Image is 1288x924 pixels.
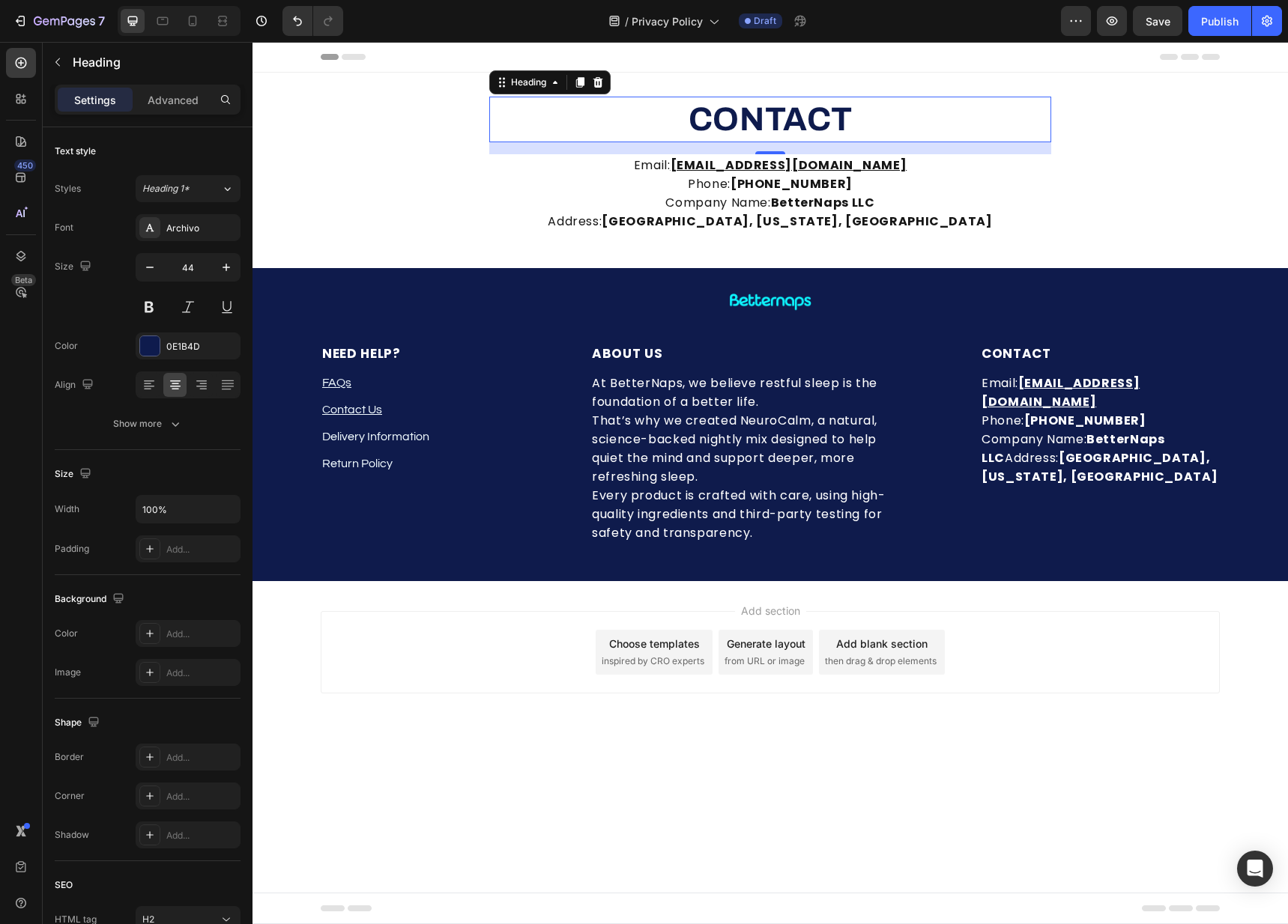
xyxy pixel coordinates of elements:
div: Color [55,339,78,353]
span: then drag & drop elements [572,613,684,626]
div: Open Intercom Messenger [1237,851,1273,887]
p: Email: Phone: Company Name: Address: [238,114,797,189]
strong: NEED HELP? [70,303,148,320]
div: Width [55,502,79,516]
button: Show more [55,410,241,437]
div: Corner [55,789,85,803]
div: Text style [55,145,96,158]
span: Privacy Policy [632,13,703,29]
div: SEO [55,878,73,892]
strong: [PHONE_NUMBER] [772,370,894,387]
div: Beta [11,274,36,286]
input: Auto [136,496,240,523]
div: Size [55,464,94,484]
div: Undo/Redo [282,6,343,36]
strong: BetterNaps LLC [729,389,913,425]
div: Image [55,666,81,679]
strong: [GEOGRAPHIC_DATA], [US_STATE], [GEOGRAPHIC_DATA] [729,407,965,443]
div: Add... [166,666,237,680]
strong: BetterNaps LLC [518,152,623,169]
div: Add... [166,627,237,641]
div: Add blank section [584,594,675,610]
div: Add... [166,751,237,765]
strong: ABOUT US [339,303,410,320]
span: inspired by CRO experts [349,613,452,626]
div: Add... [166,829,237,842]
div: Generate layout [474,594,553,610]
div: Archivo [166,222,237,235]
strong: CONTACT [729,303,799,320]
span: / [625,13,629,29]
button: 7 [6,6,112,36]
img: Alt Image [471,241,564,278]
span: Draft [754,14,776,28]
span: Add section [483,561,554,577]
div: Font [55,221,73,234]
span: from URL or image [472,613,552,626]
strong: CONTACT [436,59,600,95]
span: Heading 1* [142,182,190,195]
div: Styles [55,182,81,195]
div: Shadow [55,828,89,842]
div: Add... [166,790,237,803]
p: Email: Phone: Company Name: Address: [729,332,966,444]
div: Background [55,589,127,610]
div: Choose templates [357,594,447,610]
div: Border [55,750,84,764]
div: Shape [55,713,103,733]
div: Show more [113,416,183,431]
div: Heading [256,34,297,47]
div: Padding [55,542,89,556]
a: FAQs [70,335,99,347]
button: Publish [1188,6,1251,36]
p: 7 [98,12,105,30]
button: Heading 1* [136,175,241,202]
p: Advanced [148,92,199,108]
div: 0E1B4D [166,340,237,353]
p: At BetterNaps, we believe restful sleep is the foundation of a better life. That’s why we created... [339,332,636,500]
p: Heading [73,53,235,71]
span: Save [1146,15,1170,28]
div: 450 [14,159,36,171]
strong: [PHONE_NUMBER] [478,133,600,151]
div: Align [55,375,97,395]
div: Publish [1201,13,1239,29]
strong: [GEOGRAPHIC_DATA], [US_STATE], [GEOGRAPHIC_DATA] [349,171,740,188]
p: Settings [74,92,116,108]
div: Add... [166,543,237,556]
div: Color [55,627,78,640]
p: Return Policy [70,413,247,431]
a: [EMAIL_ADDRESS][DOMAIN_NAME] [418,115,655,132]
p: Delivery Information [70,386,247,404]
a: Contact Us [70,362,130,374]
div: Size [55,257,94,277]
button: Save [1133,6,1182,36]
a: [EMAIL_ADDRESS][DOMAIN_NAME] [729,332,887,368]
iframe: Design area [253,42,1288,924]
